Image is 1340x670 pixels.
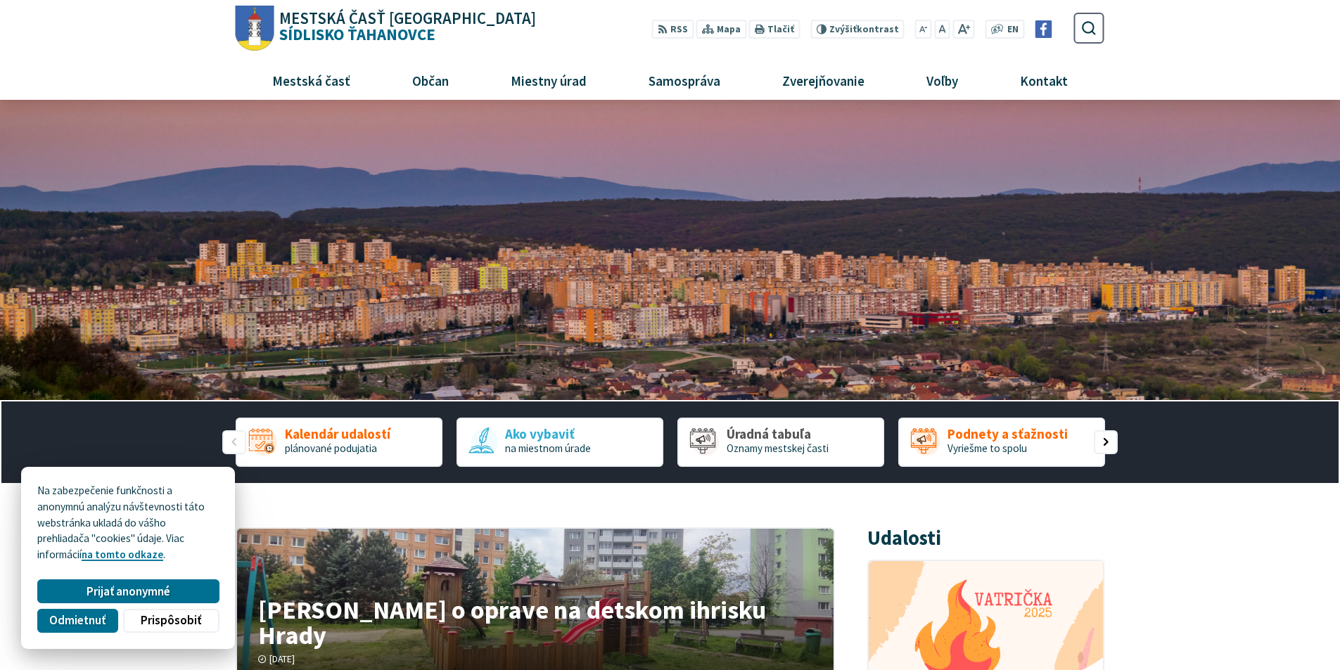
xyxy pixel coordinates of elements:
[947,442,1027,455] span: Vyriešme to spolu
[947,427,1068,442] span: Podnety a sťažnosti
[37,609,117,633] button: Odmietnuť
[505,442,591,455] span: na miestnom úrade
[258,597,812,648] h4: [PERSON_NAME] o oprave na detskom ihrisku Hrady
[901,61,984,99] a: Voľby
[485,61,612,99] a: Miestny úrad
[898,418,1105,467] a: Podnety a sťažnosti Vyriešme to spolu
[236,6,274,51] img: Prejsť na domovskú stránku
[1004,22,1023,37] a: EN
[236,6,536,51] a: Logo Sídlisko Ťahanovce, prejsť na domovskú stránku.
[696,20,746,39] a: Mapa
[1035,20,1052,38] img: Prejsť na Facebook stránku
[952,20,974,39] button: Zväčšiť veľkosť písma
[1007,22,1019,37] span: EN
[222,430,246,454] div: Predošlý slajd
[677,418,884,467] a: Úradná tabuľa Oznamy mestskej časti
[643,61,725,99] span: Samospráva
[677,418,884,467] div: 3 / 5
[1015,61,1073,99] span: Kontakt
[82,548,163,561] a: na tomto odkaze
[386,61,474,99] a: Občan
[829,24,899,35] span: kontrast
[274,11,537,43] h1: Sídlisko Ťahanovce
[37,579,219,603] button: Prijať anonymné
[505,61,592,99] span: Miestny úrad
[236,418,442,467] div: 1 / 5
[269,653,295,665] span: [DATE]
[727,427,829,442] span: Úradná tabuľa
[623,61,746,99] a: Samospráva
[236,418,442,467] a: Kalendár udalostí plánované podujatia
[749,20,800,39] button: Tlačiť
[1094,430,1118,454] div: Nasledujúci slajd
[285,442,377,455] span: plánované podujatia
[457,418,663,467] a: Ako vybaviť na miestnom úrade
[267,61,355,99] span: Mestská časť
[37,483,219,563] p: Na zabezpečenie funkčnosti a anonymnú analýzu návštevnosti táto webstránka ukladá do vášho prehli...
[505,427,591,442] span: Ako vybaviť
[829,23,857,35] span: Zvýšiť
[898,418,1105,467] div: 4 / 5
[285,427,390,442] span: Kalendár udalostí
[457,418,663,467] div: 2 / 5
[717,22,741,37] span: Mapa
[727,442,829,455] span: Oznamy mestskej časti
[407,61,454,99] span: Občan
[915,20,932,39] button: Zmenšiť veľkosť písma
[810,20,904,39] button: Zvýšiťkontrast
[867,527,941,549] h3: Udalosti
[49,613,106,628] span: Odmietnuť
[123,609,219,633] button: Prispôsobiť
[670,22,688,37] span: RSS
[921,61,964,99] span: Voľby
[279,11,536,27] span: Mestská časť [GEOGRAPHIC_DATA]
[995,61,1094,99] a: Kontakt
[246,61,376,99] a: Mestská časť
[141,613,201,628] span: Prispôsobiť
[87,584,170,599] span: Prijať anonymné
[757,61,891,99] a: Zverejňovanie
[934,20,950,39] button: Nastaviť pôvodnú veľkosť písma
[777,61,869,99] span: Zverejňovanie
[767,24,794,35] span: Tlačiť
[652,20,694,39] a: RSS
